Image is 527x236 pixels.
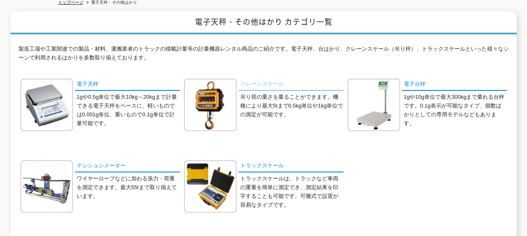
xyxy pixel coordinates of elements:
[18,45,509,67] p: 製造工場や工業関連での製品・材料、運搬業者のトラックの積載計量等の計量機器レンタル商品のご紹介です。電子天秤、台はかり、クレーンスケール（吊り秤）、トラックスケールといった様々なシーンで利用され...
[184,79,236,131] img: クレーンスケール
[75,160,180,172] a: テンションメーター
[240,93,343,119] p: 吊り荷の重さを量ることができます。機種により最大5tまで0.5kg単位や1kg単位での測定が可能です。
[21,160,73,213] img: テンションメーター
[404,93,507,128] p: 1gや10g単位で最大300kgまで量れる台秤です。0.1g表示が可能なタイプ、個数ばかりとしての専用モデルなどもあります。
[77,93,180,128] p: 1gや0.5g単位で最大10kg～20kgまで計量できる電子天秤をベースに、軽いものでは0.001g単位、重いもので0.1g単位で計量可能です。
[402,79,507,91] a: 電子台秤
[240,174,343,209] p: トラックスケールは、トラックなど車両の重量を簡単に測定でき、測定結果を印字することも可能です。可搬式で設置が容易なタイプです。
[77,174,180,200] p: ワイヤーロープなどに加わる張力・荷重を測定できます。最大55tまで取り揃えています。
[239,79,343,91] a: クレーンスケール
[21,79,73,131] img: 電子天秤
[184,160,236,213] img: トラックスケール
[239,160,343,172] a: トラックスケール
[10,11,517,34] h1: 電子天秤・その他はかり カテゴリ一覧
[348,79,400,131] img: 電子台秤
[75,79,180,91] a: 電子天秤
